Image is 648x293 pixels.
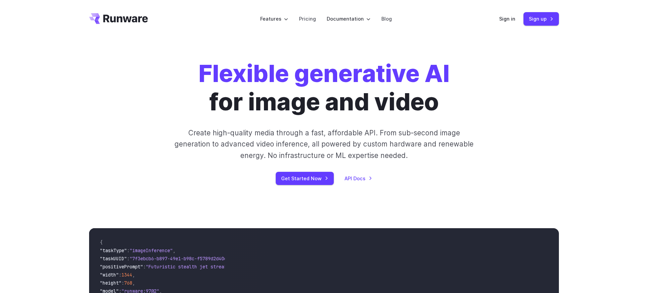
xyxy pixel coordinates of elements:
[198,59,450,88] strong: Flexible generative AI
[132,272,135,278] span: ,
[122,280,124,286] span: :
[100,272,119,278] span: "width"
[345,175,372,182] a: API Docs
[122,272,132,278] span: 1344
[130,247,173,254] span: "imageInference"
[276,172,334,185] a: Get Started Now
[100,264,143,270] span: "positivePrompt"
[119,272,122,278] span: :
[523,12,559,25] a: Sign up
[100,247,127,254] span: "taskType"
[381,15,392,23] a: Blog
[260,15,288,23] label: Features
[327,15,371,23] label: Documentation
[198,59,450,116] h1: for image and video
[132,280,135,286] span: ,
[100,256,127,262] span: "taskUUID"
[130,256,232,262] span: "7f3ebcb6-b897-49e1-b98c-f5789d2d40d7"
[174,127,475,161] p: Create high-quality media through a fast, affordable API. From sub-second image generation to adv...
[146,264,391,270] span: "Futuristic stealth jet streaking through a neon-lit cityscape with glowing purple exhaust"
[89,13,148,24] a: Go to /
[127,247,130,254] span: :
[100,239,103,245] span: {
[127,256,130,262] span: :
[499,15,515,23] a: Sign in
[299,15,316,23] a: Pricing
[143,264,146,270] span: :
[100,280,122,286] span: "height"
[124,280,132,286] span: 768
[173,247,175,254] span: ,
